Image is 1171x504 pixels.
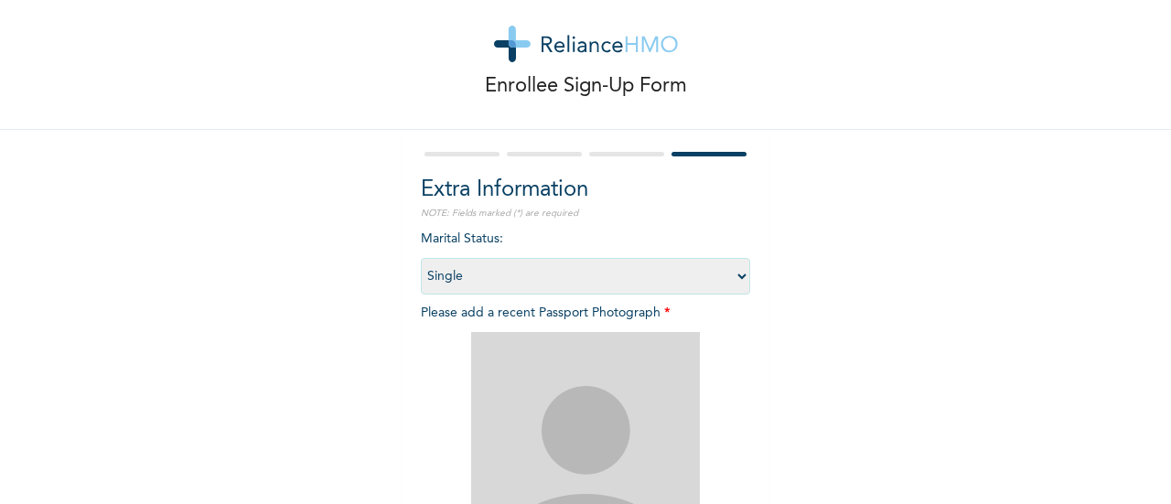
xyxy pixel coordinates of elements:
p: Enrollee Sign-Up Form [485,71,687,102]
span: Marital Status : [421,232,750,283]
p: NOTE: Fields marked (*) are required [421,207,750,220]
h2: Extra Information [421,174,750,207]
img: logo [494,26,678,62]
